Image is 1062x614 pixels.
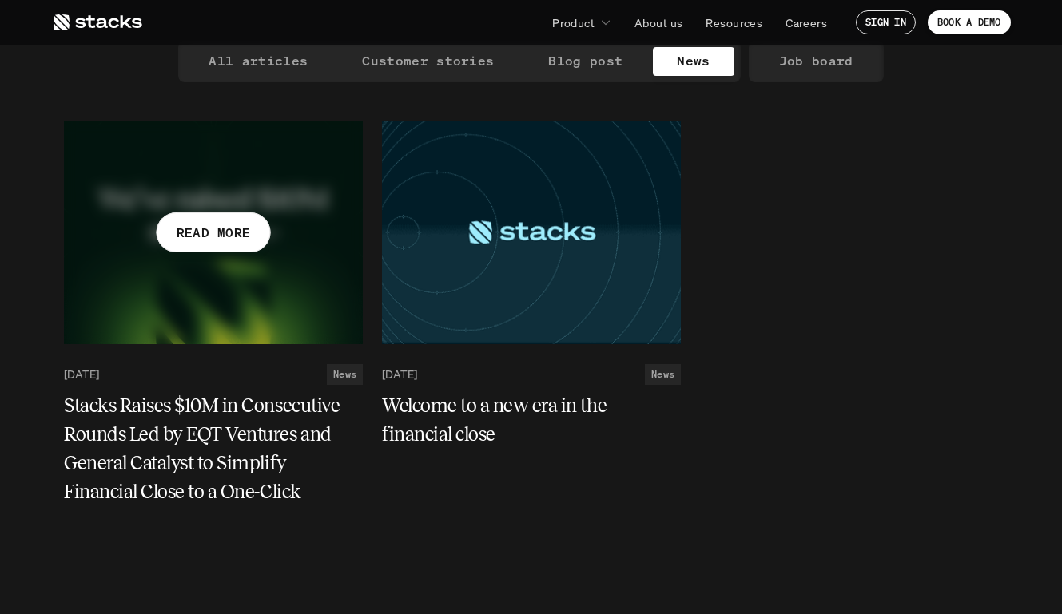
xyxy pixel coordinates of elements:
[928,10,1011,34] a: BOOK A DEMO
[776,8,837,37] a: Careers
[64,121,363,344] a: READ MORE
[382,364,681,385] a: [DATE]News
[651,369,674,380] h2: News
[338,47,518,76] a: Customer stories
[333,369,356,380] h2: News
[176,220,250,244] p: READ MORE
[209,50,308,73] p: All articles
[755,47,877,76] a: Job board
[937,17,1001,28] p: BOOK A DEMO
[634,14,682,31] p: About us
[64,391,363,506] a: Stacks Raises $10M in Consecutive Rounds Led by EQT Ventures and General Catalyst to Simplify Fin...
[524,47,646,76] a: Blog post
[865,17,906,28] p: SIGN IN
[625,8,692,37] a: About us
[185,47,332,76] a: All articles
[362,50,494,73] p: Customer stories
[856,10,916,34] a: SIGN IN
[382,391,662,449] h5: Welcome to a new era in the financial close
[706,14,762,31] p: Resources
[382,391,681,449] a: Welcome to a new era in the financial close
[382,367,417,381] p: [DATE]
[696,8,772,37] a: Resources
[677,50,710,73] p: News
[64,364,363,385] a: [DATE]News
[240,72,308,85] a: Privacy Policy
[653,47,734,76] a: News
[64,391,344,506] h5: Stacks Raises $10M in Consecutive Rounds Led by EQT Ventures and General Catalyst to Simplify Fin...
[548,50,622,73] p: Blog post
[779,50,853,73] p: Job board
[786,14,827,31] p: Careers
[64,367,99,381] p: [DATE]
[552,14,595,31] p: Product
